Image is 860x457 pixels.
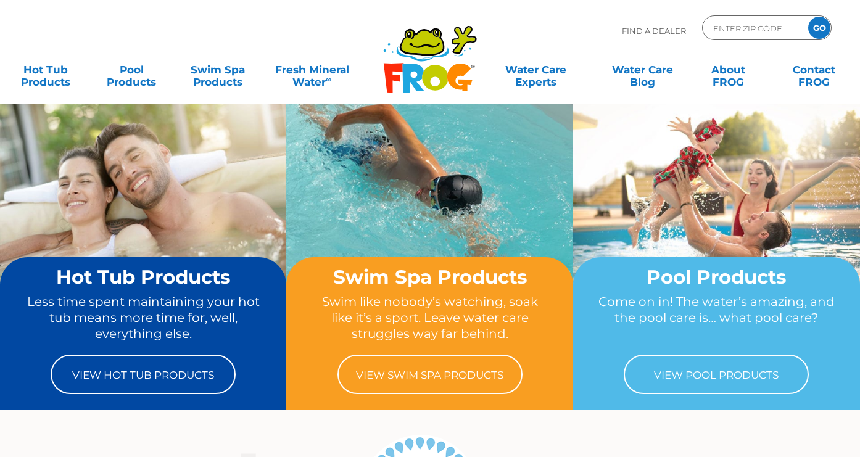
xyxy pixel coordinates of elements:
sup: ∞ [326,75,331,84]
p: Less time spent maintaining your hot tub means more time for, well, everything else. [23,294,263,342]
a: View Pool Products [624,355,809,394]
h2: Hot Tub Products [23,266,263,287]
p: Swim like nobody’s watching, soak like it’s a sport. Leave water care struggles way far behind. [310,294,550,342]
input: GO [808,17,830,39]
a: View Hot Tub Products [51,355,236,394]
a: PoolProducts [98,57,165,82]
img: home-banner-swim-spa-short [286,103,573,317]
a: Water CareExperts [481,57,590,82]
a: View Swim Spa Products [337,355,523,394]
a: Hot TubProducts [12,57,79,82]
h2: Pool Products [597,266,837,287]
a: Water CareBlog [609,57,676,82]
a: Swim SpaProducts [184,57,251,82]
a: Fresh MineralWater∞ [270,57,354,82]
p: Come on in! The water’s amazing, and the pool care is… what pool care? [597,294,837,342]
p: Find A Dealer [622,15,686,46]
img: home-banner-pool-short [573,103,860,317]
a: ContactFROG [781,57,848,82]
input: Zip Code Form [712,19,795,37]
a: AboutFROG [695,57,761,82]
h2: Swim Spa Products [310,266,550,287]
